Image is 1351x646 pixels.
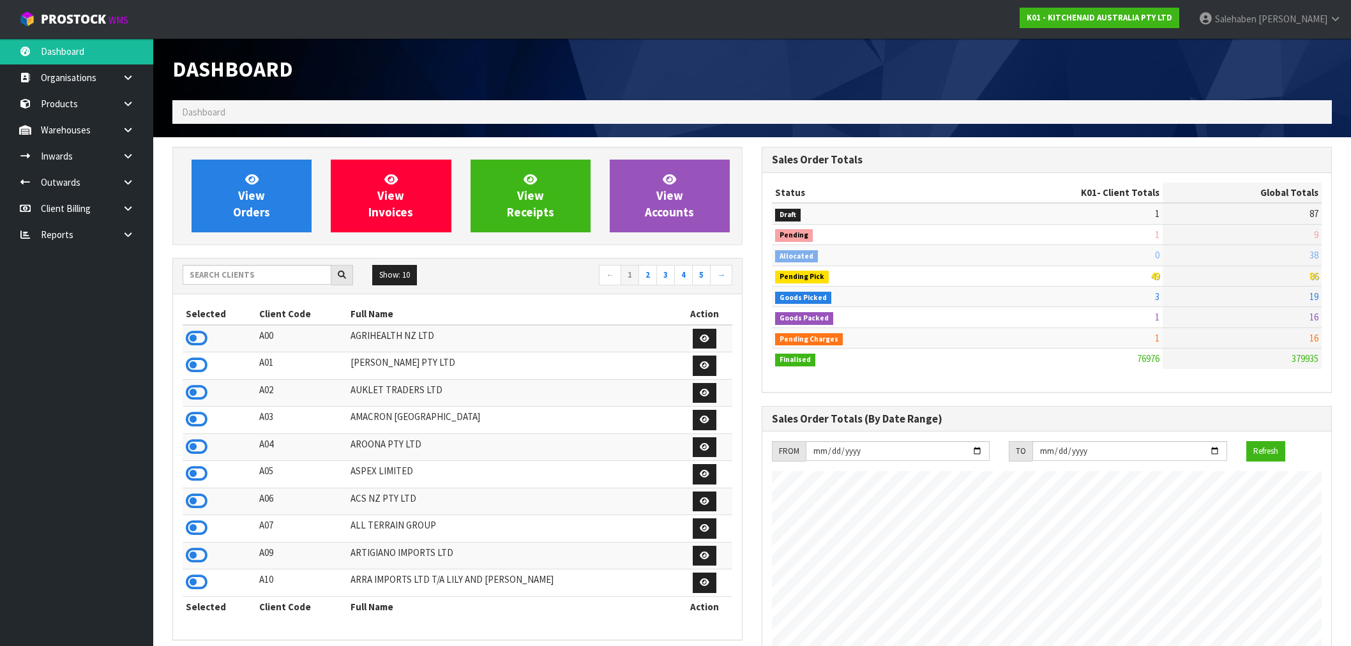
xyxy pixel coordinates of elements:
[1309,290,1318,303] span: 19
[347,304,677,324] th: Full Name
[256,542,347,569] td: A09
[775,271,829,283] span: Pending Pick
[41,11,106,27] span: ProStock
[775,312,833,325] span: Goods Packed
[347,569,677,597] td: ARRA IMPORTS LTD T/A LILY AND [PERSON_NAME]
[507,172,554,220] span: View Receipts
[1258,13,1327,25] span: [PERSON_NAME]
[183,596,256,617] th: Selected
[331,160,451,232] a: ViewInvoices
[677,596,732,617] th: Action
[1309,249,1318,261] span: 38
[347,352,677,380] td: [PERSON_NAME] PTY LTD
[1163,183,1322,203] th: Global Totals
[599,265,621,285] a: ←
[1309,270,1318,282] span: 86
[1314,229,1318,241] span: 9
[192,160,312,232] a: ViewOrders
[368,172,413,220] span: View Invoices
[1155,207,1159,220] span: 1
[109,14,128,26] small: WMS
[1155,332,1159,344] span: 1
[1246,441,1285,462] button: Refresh
[1081,186,1097,199] span: K01
[692,265,711,285] a: 5
[256,407,347,434] td: A03
[372,265,417,285] button: Show: 10
[1215,13,1257,25] span: Salehaben
[775,333,843,346] span: Pending Charges
[347,488,677,515] td: ACS NZ PTY LTD
[656,265,675,285] a: 3
[775,292,831,304] span: Goods Picked
[1309,311,1318,323] span: 16
[256,325,347,352] td: A00
[183,265,331,285] input: Search clients
[172,56,293,82] span: Dashboard
[233,172,270,220] span: View Orders
[775,354,815,366] span: Finalised
[1009,441,1032,462] div: TO
[1151,270,1159,282] span: 49
[1020,8,1179,28] a: K01 - KITCHENAID AUSTRALIA PTY LTD
[347,515,677,543] td: ALL TERRAIN GROUP
[645,172,694,220] span: View Accounts
[772,183,954,203] th: Status
[1027,12,1172,23] strong: K01 - KITCHENAID AUSTRALIA PTY LTD
[256,596,347,617] th: Client Code
[638,265,657,285] a: 2
[347,461,677,488] td: ASPEX LIMITED
[256,304,347,324] th: Client Code
[256,569,347,597] td: A10
[621,265,639,285] a: 1
[347,325,677,352] td: AGRIHEALTH NZ LTD
[19,11,35,27] img: cube-alt.png
[347,433,677,461] td: AROONA PTY LTD
[347,542,677,569] td: ARTIGIANO IMPORTS LTD
[256,379,347,407] td: A02
[347,379,677,407] td: AUKLET TRADERS LTD
[1155,311,1159,323] span: 1
[772,413,1322,425] h3: Sales Order Totals (By Date Range)
[256,461,347,488] td: A05
[1292,352,1318,364] span: 379935
[775,209,801,222] span: Draft
[677,304,732,324] th: Action
[954,183,1163,203] th: - Client Totals
[182,106,225,118] span: Dashboard
[347,596,677,617] th: Full Name
[256,433,347,461] td: A04
[471,160,591,232] a: ViewReceipts
[1155,290,1159,303] span: 3
[772,441,806,462] div: FROM
[1137,352,1159,364] span: 76976
[775,229,813,242] span: Pending
[1155,229,1159,241] span: 1
[183,304,256,324] th: Selected
[775,250,818,263] span: Allocated
[256,515,347,543] td: A07
[710,265,732,285] a: →
[1155,249,1159,261] span: 0
[256,352,347,380] td: A01
[610,160,730,232] a: ViewAccounts
[256,488,347,515] td: A06
[347,407,677,434] td: AMACRON [GEOGRAPHIC_DATA]
[772,154,1322,166] h3: Sales Order Totals
[1309,332,1318,344] span: 16
[1309,207,1318,220] span: 87
[674,265,693,285] a: 4
[467,265,732,287] nav: Page navigation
